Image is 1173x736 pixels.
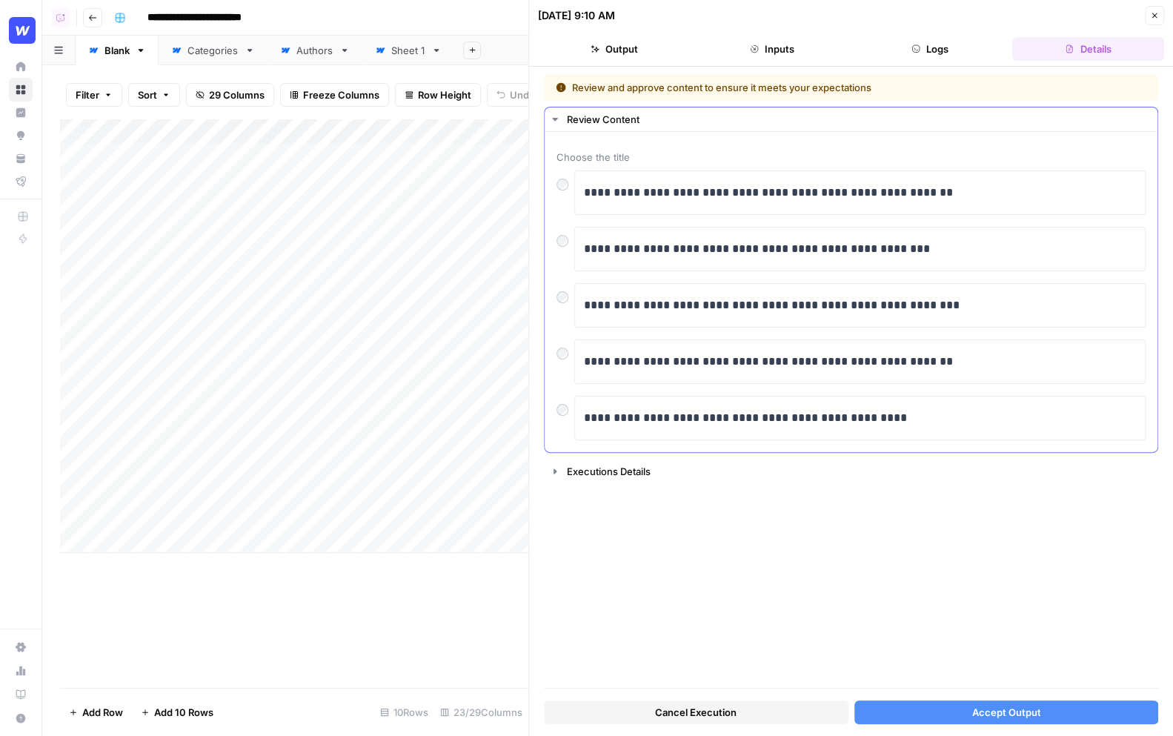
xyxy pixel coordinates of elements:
div: Blank [104,43,130,58]
a: Usage [9,659,33,683]
a: Your Data [9,147,33,170]
button: Sort [128,83,180,107]
div: Categories [187,43,239,58]
a: Opportunities [9,124,33,147]
span: Cancel Execution [655,705,737,720]
span: 29 Columns [209,87,265,102]
div: Authors [296,43,333,58]
button: Undo [487,83,545,107]
a: Settings [9,635,33,659]
span: Add 10 Rows [154,705,213,720]
button: Output [538,37,690,61]
button: Details [1012,37,1164,61]
span: Freeze Columns [303,87,379,102]
span: Undo [510,87,535,102]
button: Review Content [545,107,1157,131]
div: 10 Rows [374,700,434,724]
button: Cancel Execution [544,700,848,724]
a: Home [9,55,33,79]
button: Inputs [696,37,848,61]
a: Flightpath [9,170,33,193]
button: Add Row [60,700,132,724]
div: Review Content [545,132,1157,452]
button: Workspace: Webflow [9,12,33,49]
div: [DATE] 9:10 AM [538,8,615,23]
div: Review and approve content to ensure it meets your expectations [556,80,1009,95]
button: Add 10 Rows [132,700,222,724]
a: Browse [9,78,33,102]
a: Authors [268,36,362,65]
a: Categories [159,36,268,65]
a: Insights [9,101,33,125]
span: Add Row [82,705,123,720]
button: Freeze Columns [280,83,389,107]
a: Sheet 1 [362,36,454,65]
button: 29 Columns [186,83,274,107]
div: Review Content [567,112,1149,127]
button: Accept Output [854,700,1159,724]
button: Executions Details [545,460,1157,483]
span: Filter [76,87,99,102]
a: Learning Hub [9,683,33,706]
img: Webflow Logo [9,17,36,44]
div: Executions Details [567,464,1149,479]
span: Row Height [418,87,471,102]
div: Sheet 1 [391,43,425,58]
span: Accept Output [971,705,1040,720]
button: Logs [854,37,1006,61]
span: Choose the title [556,150,1146,165]
button: Filter [66,83,122,107]
a: Blank [76,36,159,65]
button: Row Height [395,83,481,107]
div: 23/29 Columns [434,700,528,724]
span: Sort [138,87,157,102]
button: Help + Support [9,706,33,730]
